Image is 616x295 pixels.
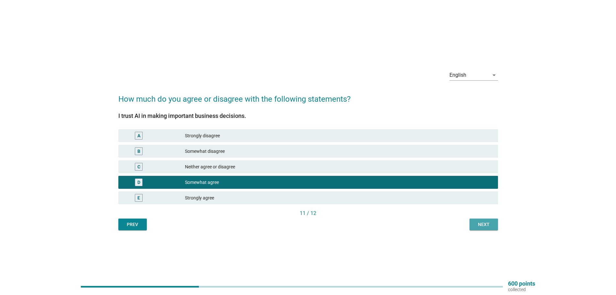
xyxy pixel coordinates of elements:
i: arrow_drop_down [490,71,498,79]
div: Strongly disagree [185,132,493,140]
p: 600 points [508,281,535,287]
div: Next [475,221,493,228]
div: 11 / 12 [118,210,498,217]
div: Prev [124,221,142,228]
div: English [449,72,466,78]
div: E [137,195,140,201]
p: collected [508,287,535,292]
div: Somewhat agree [185,178,493,186]
div: Strongly agree [185,194,493,202]
div: B [137,148,140,155]
button: Prev [118,219,147,230]
button: Next [470,219,498,230]
div: C [137,164,140,170]
h2: How much do you agree or disagree with the following statements? [118,87,498,105]
div: Neither agree or disagree [185,163,493,171]
div: Somewhat disagree [185,147,493,155]
div: I trust AI in making important business decisions. [118,111,498,120]
div: D [137,179,140,186]
div: A [137,132,140,139]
